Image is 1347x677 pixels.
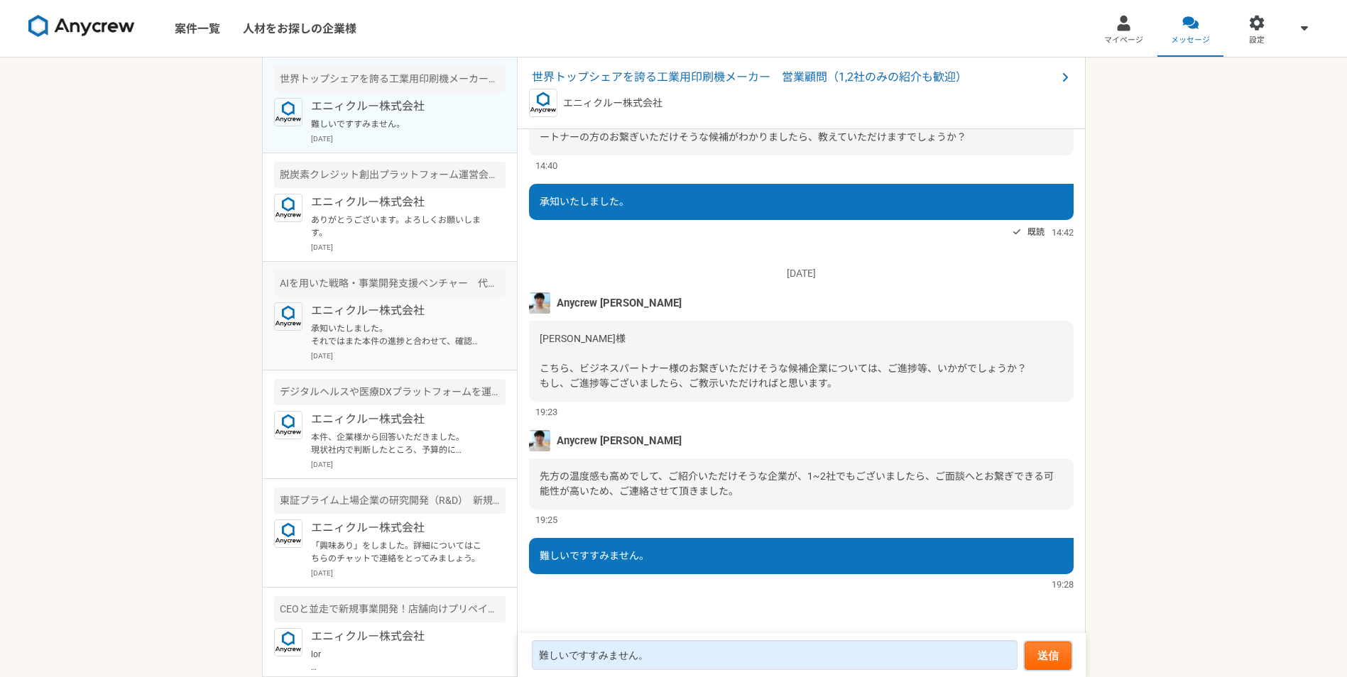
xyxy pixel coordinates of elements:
[274,162,506,188] div: 脱炭素クレジット創出プラットフォーム運営会社での事業推進を行う方を募集
[311,133,506,144] p: [DATE]
[311,411,486,428] p: エニィクルー株式会社
[535,405,557,419] span: 19:23
[311,98,486,115] p: エニィクルー株式会社
[1052,578,1074,591] span: 19:28
[274,194,302,222] img: logo_text_blue_01.png
[1104,35,1143,46] span: マイページ
[311,648,486,673] p: lor Ipsumdolorsitam。 consecteturadipiscingeli。 seddoeiusm、temporincididuntutlab、etdoloremagnaali。...
[1249,35,1265,46] span: 設定
[274,270,506,297] div: AIを用いた戦略・事業開発支援ベンチャー 代表のメンター（業務コンサルタント）
[529,430,550,451] img: %E3%83%95%E3%82%9A%E3%83%AD%E3%83%95%E3%82%A3%E3%83%BC%E3%83%AB%E7%94%BB%E5%83%8F%E3%81%AE%E3%82%...
[1025,642,1071,670] button: 送信
[563,96,662,111] p: エニィクルー株式会社
[311,322,486,348] p: 承知いたしました。 それではまた本件の進捗と合わせて、確認をさせて頂きますので、よろしくお願いいたします。
[311,459,506,470] p: [DATE]
[311,431,486,456] p: 本件、企業様から回答いただきました。 現状社内で判断したところ、予算的に[PERSON_NAME]様のご要望はお受けするには難しいとお話をいただきました。 また別候補でアシスタント経験がある方が...
[311,118,486,131] p: 難しいですすみません。
[540,333,1027,389] span: [PERSON_NAME]様 こちら、ビジネスパートナー様のお繋ぎいただけそうな候補企業については、ご進捗等、いかがでしょうか？ もし、ご進捗等ございましたら、ご教示いただければと思います。
[1052,226,1074,239] span: 14:42
[311,568,506,578] p: [DATE]
[1027,224,1045,241] span: 既読
[535,159,557,172] span: 14:40
[529,292,550,314] img: %E3%83%95%E3%82%9A%E3%83%AD%E3%83%95%E3%82%A3%E3%83%BC%E3%83%AB%E7%94%BB%E5%83%8F%E3%81%AE%E3%82%...
[532,69,1057,86] span: 世界トップシェアを誇る工業用印刷機メーカー 営業顧問（1,2社のみの紹介も歓迎）
[274,66,506,92] div: 世界トップシェアを誇る工業用印刷機メーカー 営業顧問（1,2社のみの紹介も歓迎）
[311,519,486,536] p: エニィクルー株式会社
[311,628,486,645] p: エニィクルー株式会社
[311,539,486,565] p: 「興味あり」をしました。詳細についてはこちらのチャットで連絡をとってみましょう。
[274,488,506,514] div: 東証プライム上場企業の研究開発（R&D） 新規事業開発
[311,214,486,239] p: ありがとうございます。よろしくお願いします。
[311,351,506,361] p: [DATE]
[529,89,557,117] img: logo_text_blue_01.png
[274,519,302,548] img: logo_text_blue_01.png
[28,15,135,38] img: 8DqYSo04kwAAAAASUVORK5CYII=
[274,628,302,656] img: logo_text_blue_01.png
[274,596,506,622] div: CEOと並走で新規事業開発！店舗向けプリペイドサービスの事業開発
[274,411,302,439] img: logo_text_blue_01.png
[529,266,1074,281] p: [DATE]
[540,196,629,207] span: 承知いたしました。
[557,433,682,448] span: Anycrew [PERSON_NAME]
[535,513,557,527] span: 19:25
[1171,35,1210,46] span: メッセージ
[557,295,682,311] span: Anycrew [PERSON_NAME]
[311,194,486,211] p: エニィクルー株式会社
[274,379,506,405] div: デジタルヘルスや医療DXプラットフォームを運営企業：COOサポート（事業企画）
[274,302,302,331] img: logo_text_blue_01.png
[540,550,649,561] span: 難しいですすみません。
[540,470,1054,497] span: 先方の温度感も高めでして、ご紹介いただけそうな企業が、1~2社でもございましたら、ご面談へとお繋ぎできる可能性が高いため、ご連絡させて頂きました。
[311,242,506,253] p: [DATE]
[274,98,302,126] img: logo_text_blue_01.png
[311,302,486,319] p: エニィクルー株式会社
